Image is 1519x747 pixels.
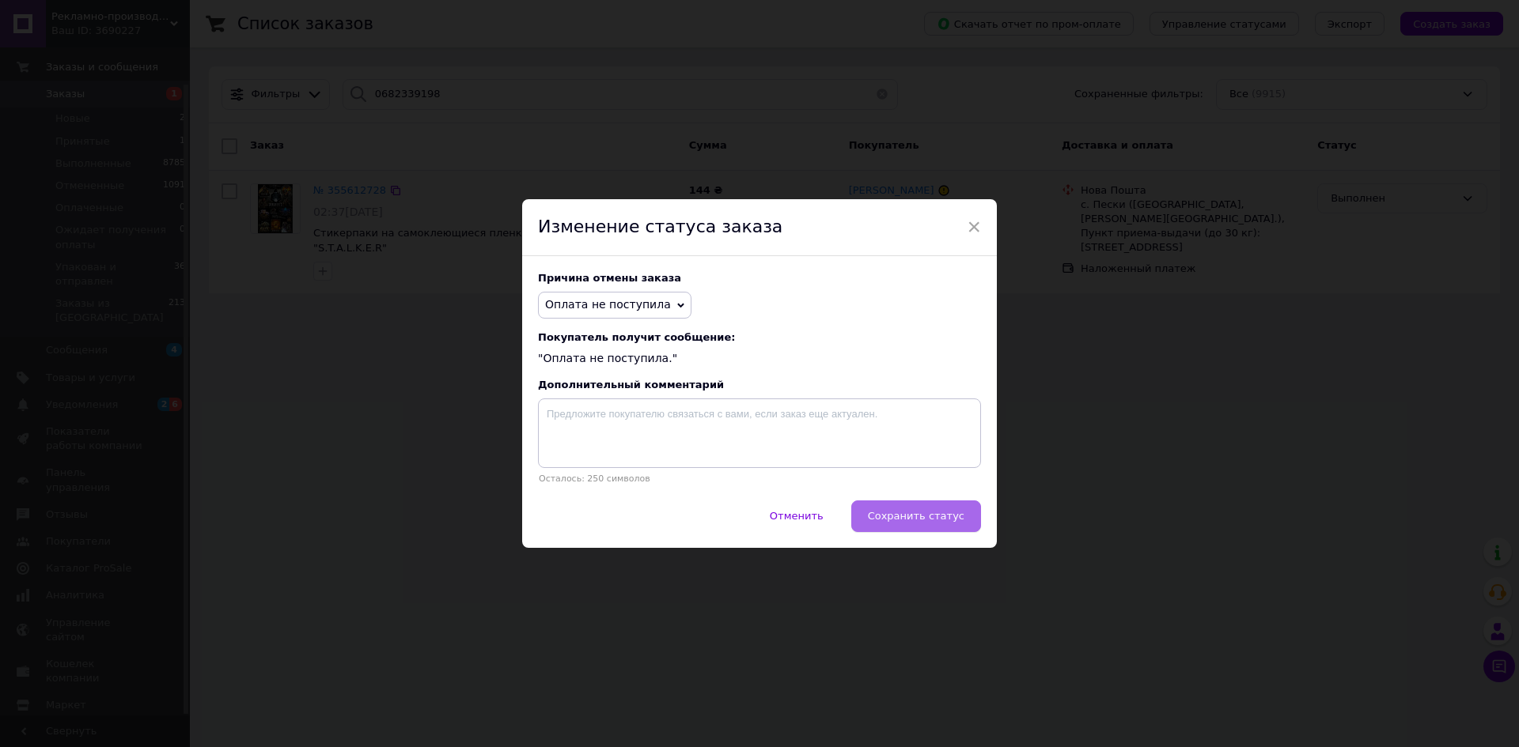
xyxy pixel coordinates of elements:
[538,272,981,284] div: Причина отмены заказа
[868,510,964,522] span: Сохранить статус
[851,500,981,532] button: Сохранить статус
[545,298,671,311] span: Оплата не поступила
[538,331,981,343] span: Покупатель получит сообщение:
[770,510,824,522] span: Отменить
[538,379,981,390] div: Дополнительный комментарий
[538,331,981,367] div: "Оплата не поступила."
[967,213,981,240] span: ×
[522,199,997,256] div: Изменение статуса заказа
[538,473,981,484] p: Осталось: 250 символов
[753,500,840,532] button: Отменить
